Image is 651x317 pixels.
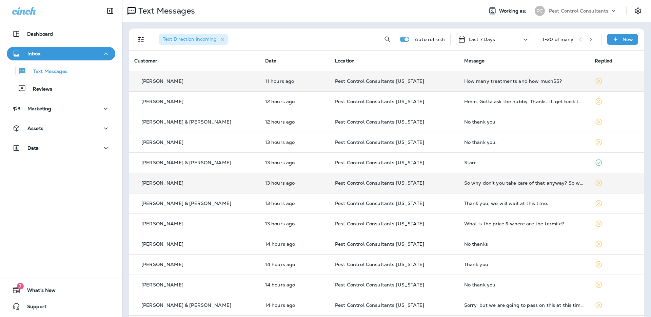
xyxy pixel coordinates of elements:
[27,106,51,111] p: Marketing
[27,126,43,131] p: Assets
[464,262,584,267] div: Thank you
[265,282,324,287] p: Aug 18, 2025 05:01 PM
[265,78,324,84] p: Aug 18, 2025 08:52 PM
[26,69,67,75] p: Text Messages
[335,78,424,84] span: Pest Control Consultants [US_STATE]
[265,201,324,206] p: Aug 18, 2025 05:57 PM
[7,122,115,135] button: Assets
[335,98,424,105] span: Pest Control Consultants [US_STATE]
[20,287,56,296] span: What's New
[265,160,324,165] p: Aug 18, 2025 06:17 PM
[464,180,584,186] div: So why don't you take care of that anyway? So what I'm paying for?
[265,119,324,125] p: Aug 18, 2025 06:58 PM
[141,160,231,165] p: [PERSON_NAME] & [PERSON_NAME]
[26,86,52,93] p: Reviews
[17,283,24,290] span: 7
[335,139,424,145] span: Pest Control Consultants [US_STATE]
[464,221,584,226] div: What is the price & where are the termite?
[464,58,485,64] span: Message
[595,58,612,64] span: Replied
[7,81,115,96] button: Reviews
[335,58,355,64] span: Location
[7,27,115,41] button: Dashboard
[335,302,424,308] span: Pest Control Consultants [US_STATE]
[542,37,574,42] div: 1 - 20 of many
[7,300,115,313] button: Support
[134,58,157,64] span: Customer
[27,145,39,151] p: Data
[464,282,584,287] div: No thank you
[159,34,228,45] div: Text Direction:Incoming
[464,119,584,125] div: No thank you
[335,180,424,186] span: Pest Control Consultants [US_STATE]
[141,180,183,186] p: [PERSON_NAME]
[464,302,584,308] div: Sorry, but we are going to pass on this at this time.
[335,241,424,247] span: Pest Control Consultants [US_STATE]
[136,6,195,16] p: Text Messages
[141,221,183,226] p: [PERSON_NAME]
[464,78,584,84] div: How many treatments and how much$$?
[265,58,277,64] span: Date
[464,160,584,165] div: Starr
[7,102,115,115] button: Marketing
[335,221,424,227] span: Pest Control Consultants [US_STATE]
[335,160,424,166] span: Pest Control Consultants [US_STATE]
[381,33,394,46] button: Search Messages
[141,99,183,104] p: [PERSON_NAME]
[141,139,183,145] p: [PERSON_NAME]
[535,6,545,16] div: PC
[265,139,324,145] p: Aug 18, 2025 06:49 PM
[134,33,148,46] button: Filters
[464,201,584,206] div: Thank you, we will wait at this time.
[335,200,424,206] span: Pest Control Consultants [US_STATE]
[464,99,584,104] div: Hmm. Gotta ask the hubby. Thanks. Ill get back to ya
[141,201,231,206] p: [PERSON_NAME] & [PERSON_NAME]
[27,51,40,56] p: Inbox
[265,99,324,104] p: Aug 18, 2025 07:14 PM
[469,37,495,42] p: Last 7 Days
[335,261,424,267] span: Pest Control Consultants [US_STATE]
[549,8,608,14] p: Pest Control Consultants
[141,241,183,247] p: [PERSON_NAME]
[141,262,183,267] p: [PERSON_NAME]
[265,241,324,247] p: Aug 18, 2025 05:07 PM
[265,221,324,226] p: Aug 18, 2025 05:54 PM
[7,141,115,155] button: Data
[464,241,584,247] div: No thanks
[335,282,424,288] span: Pest Control Consultants [US_STATE]
[464,139,584,145] div: No thank you.
[265,302,324,308] p: Aug 18, 2025 04:59 PM
[27,31,53,37] p: Dashboard
[7,64,115,78] button: Text Messages
[415,37,445,42] p: Auto refresh
[265,262,324,267] p: Aug 18, 2025 05:01 PM
[623,37,633,42] p: New
[141,119,231,125] p: [PERSON_NAME] & [PERSON_NAME]
[20,304,46,312] span: Support
[265,180,324,186] p: Aug 18, 2025 06:02 PM
[141,282,183,287] p: [PERSON_NAME]
[632,5,644,17] button: Settings
[141,302,231,308] p: [PERSON_NAME] & [PERSON_NAME]
[141,78,183,84] p: [PERSON_NAME]
[499,8,528,14] span: Working as:
[101,4,120,18] button: Collapse Sidebar
[7,283,115,297] button: 7What's New
[335,119,424,125] span: Pest Control Consultants [US_STATE]
[7,47,115,60] button: Inbox
[163,36,217,42] span: Text Direction : Incoming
